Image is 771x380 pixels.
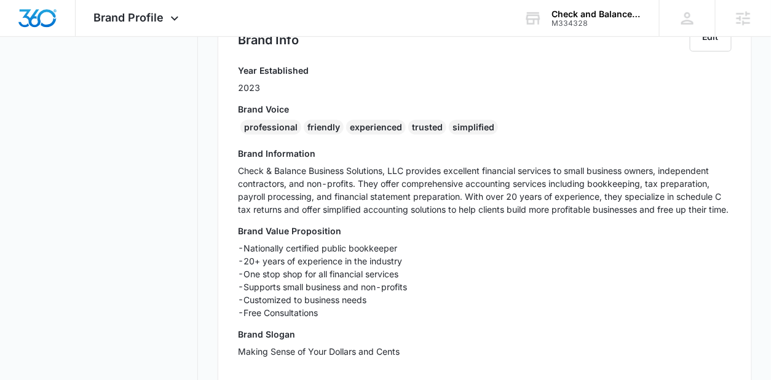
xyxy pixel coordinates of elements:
[238,81,309,94] p: 2023
[304,120,344,135] div: friendly
[33,71,43,81] img: tab_domain_overview_orange.svg
[20,32,30,42] img: website_grey.svg
[94,11,164,24] span: Brand Profile
[238,328,731,341] h3: Brand Slogan
[122,71,132,81] img: tab_keywords_by_traffic_grey.svg
[240,120,301,135] div: professional
[238,242,731,319] p: -Nationally certified public bookkeeper -20+ years of experience in the industry -One stop shop f...
[552,19,641,28] div: account id
[34,20,60,30] div: v 4.0.25
[238,147,731,160] h3: Brand Information
[32,32,135,42] div: Domain: [DOMAIN_NAME]
[136,73,207,81] div: Keywords by Traffic
[20,20,30,30] img: logo_orange.svg
[238,31,299,49] h2: Brand Info
[238,224,731,237] h3: Brand Value Proposition
[449,120,498,135] div: simplified
[238,345,731,358] p: Making Sense of Your Dollars and Cents
[238,164,731,216] p: Check & Balance Business Solutions, LLC provides excellent financial services to small business o...
[238,64,309,77] h3: Year Established
[408,120,446,135] div: trusted
[690,22,732,52] button: Edit
[552,9,641,19] div: account name
[238,103,731,116] h3: Brand Voice
[47,73,110,81] div: Domain Overview
[346,120,406,135] div: experienced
